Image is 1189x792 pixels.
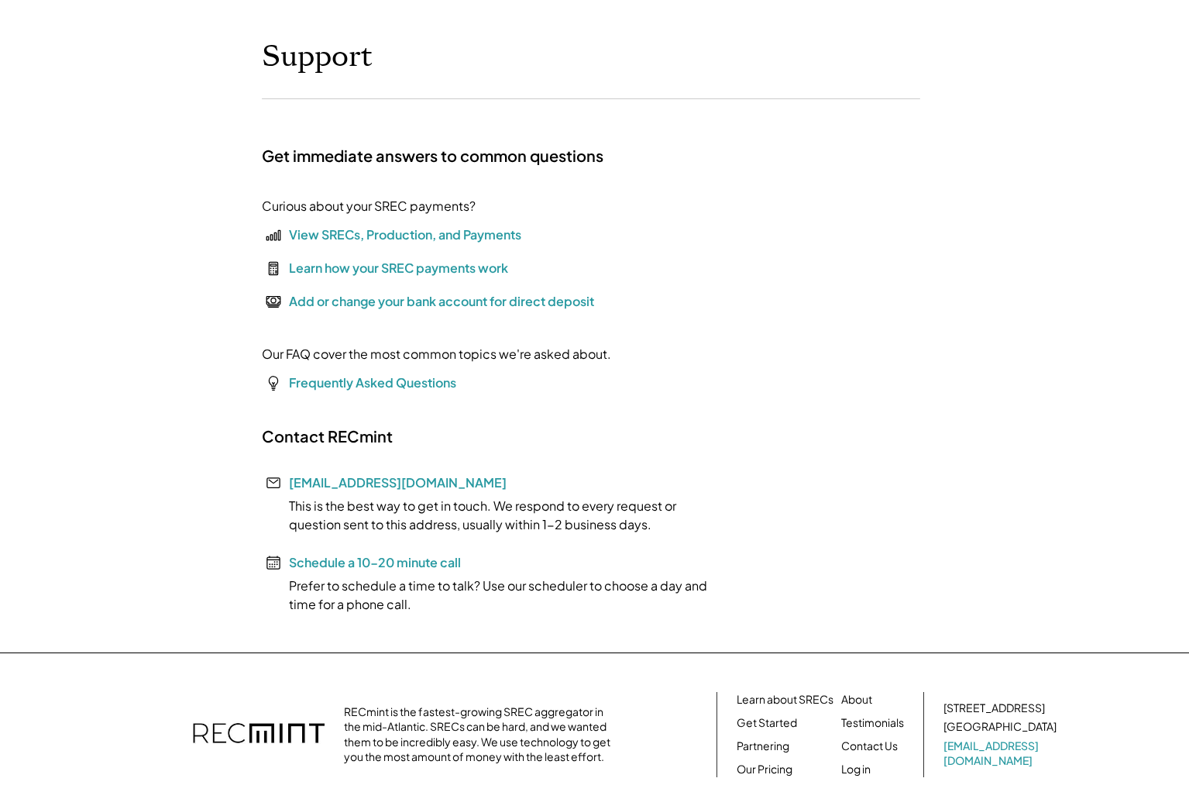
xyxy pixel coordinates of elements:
img: recmint-logotype%403x.png [193,708,325,762]
div: Learn how your SREC payments work [289,259,508,277]
a: Get Started [737,715,797,731]
h2: Contact RECmint [262,426,393,446]
a: Partnering [737,739,789,754]
a: Log in [841,762,871,777]
a: Learn about SRECs [737,692,833,708]
div: [GEOGRAPHIC_DATA] [943,719,1057,735]
div: Our FAQ cover the most common topics we're asked about. [262,345,611,363]
a: Frequently Asked Questions [289,374,456,391]
a: [EMAIL_ADDRESS][DOMAIN_NAME] [289,474,507,491]
a: [EMAIL_ADDRESS][DOMAIN_NAME] [943,739,1060,769]
div: View SRECs, Production, and Payments [289,226,521,244]
div: [STREET_ADDRESS] [943,701,1045,716]
div: Prefer to schedule a time to talk? Use our scheduler to choose a day and time for a phone call. [262,577,727,614]
a: Contact Us [841,739,898,754]
div: This is the best way to get in touch. We respond to every request or question sent to this addres... [262,497,727,534]
div: Curious about your SREC payments? [262,197,476,215]
div: RECmint is the fastest-growing SREC aggregator in the mid-Atlantic. SRECs can be hard, and we wan... [344,704,619,765]
a: Schedule a 10-20 minute call [289,554,461,570]
h1: Support [262,39,373,75]
a: Our Pricing [737,762,792,777]
h2: Get immediate answers to common questions [262,146,603,166]
a: About [841,692,872,708]
div: Add or change your bank account for direct deposit [289,292,594,311]
a: Testimonials [841,715,904,731]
